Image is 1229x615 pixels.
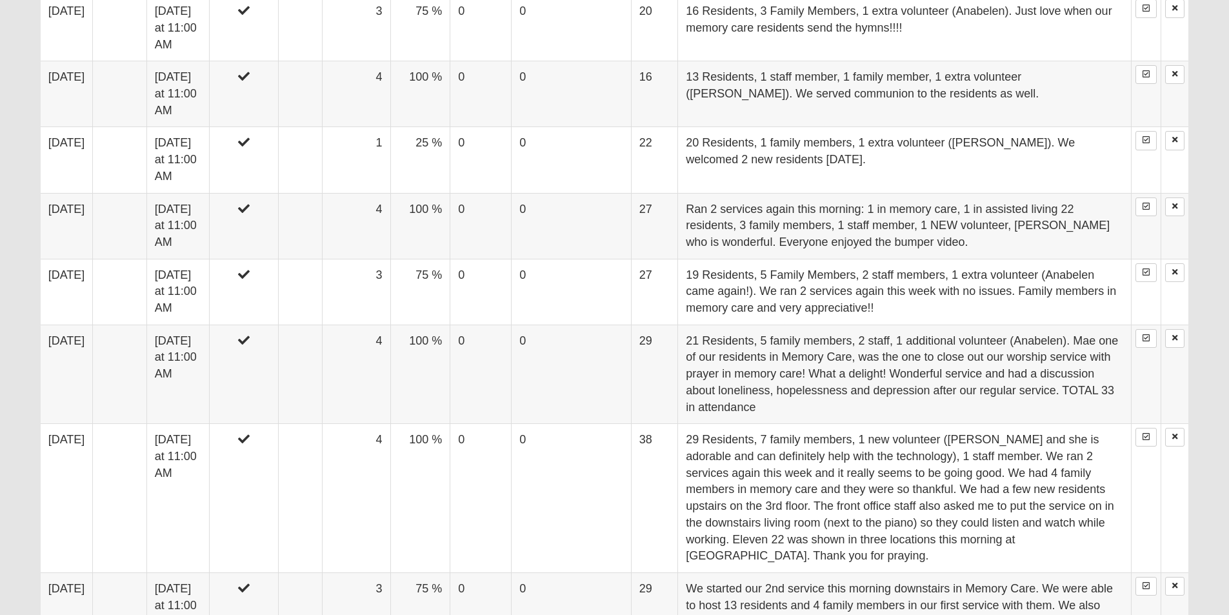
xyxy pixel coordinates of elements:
[146,61,209,127] td: [DATE] at 11:00 AM
[1165,329,1184,348] a: Delete
[322,61,390,127] td: 4
[1135,428,1157,447] a: Enter Attendance
[631,259,677,325] td: 27
[1165,197,1184,216] a: Delete
[390,325,450,424] td: 100 %
[512,127,631,193] td: 0
[322,325,390,424] td: 4
[1135,263,1157,282] a: Enter Attendance
[450,127,512,193] td: 0
[146,424,209,573] td: [DATE] at 11:00 AM
[678,127,1132,193] td: 20 Residents, 1 family members, 1 extra volunteer ([PERSON_NAME]). We welcomed 2 new residents [D...
[1165,263,1184,282] a: Delete
[41,127,93,193] td: [DATE]
[390,61,450,127] td: 100 %
[322,193,390,259] td: 4
[41,61,93,127] td: [DATE]
[631,325,677,424] td: 29
[322,424,390,573] td: 4
[678,259,1132,325] td: 19 Residents, 5 Family Members, 2 staff members, 1 extra volunteer (Anabelen came again!). We ran...
[512,325,631,424] td: 0
[512,259,631,325] td: 0
[146,127,209,193] td: [DATE] at 11:00 AM
[41,259,93,325] td: [DATE]
[512,193,631,259] td: 0
[1165,577,1184,596] a: Delete
[390,193,450,259] td: 100 %
[678,325,1132,424] td: 21 Residents, 5 family members, 2 staff, 1 additional volunteer (Anabelen). Mae one of our reside...
[1135,65,1157,84] a: Enter Attendance
[390,127,450,193] td: 25 %
[146,193,209,259] td: [DATE] at 11:00 AM
[450,61,512,127] td: 0
[390,424,450,573] td: 100 %
[450,259,512,325] td: 0
[1135,577,1157,596] a: Enter Attendance
[1165,65,1184,84] a: Delete
[512,424,631,573] td: 0
[1135,131,1157,150] a: Enter Attendance
[631,193,677,259] td: 27
[322,259,390,325] td: 3
[631,127,677,193] td: 22
[146,325,209,424] td: [DATE] at 11:00 AM
[512,61,631,127] td: 0
[450,325,512,424] td: 0
[1165,428,1184,447] a: Delete
[41,193,93,259] td: [DATE]
[146,259,209,325] td: [DATE] at 11:00 AM
[1135,197,1157,216] a: Enter Attendance
[1165,131,1184,150] a: Delete
[678,424,1132,573] td: 29 Residents, 7 family members, 1 new volunteer ([PERSON_NAME] and she is adorable and can defini...
[678,61,1132,127] td: 13 Residents, 1 staff member, 1 family member, 1 extra volunteer ([PERSON_NAME]). We served commu...
[322,127,390,193] td: 1
[41,325,93,424] td: [DATE]
[631,61,677,127] td: 16
[678,193,1132,259] td: Ran 2 services again this morning: 1 in memory care, 1 in assisted living 22 residents, 3 family ...
[631,424,677,573] td: 38
[450,424,512,573] td: 0
[450,193,512,259] td: 0
[1135,329,1157,348] a: Enter Attendance
[390,259,450,325] td: 75 %
[41,424,93,573] td: [DATE]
